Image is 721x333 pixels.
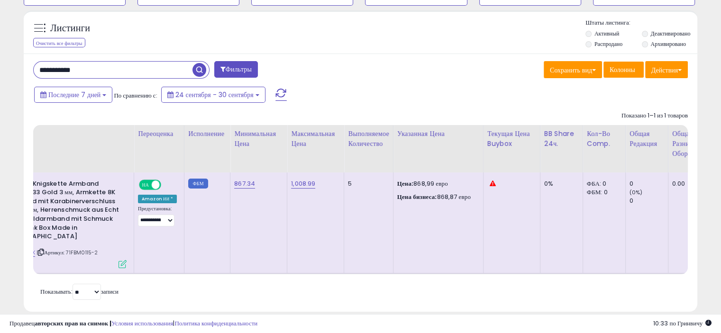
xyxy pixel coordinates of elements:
[645,61,688,78] button: Действия
[672,129,701,158] font: Общая разница оборотов
[397,192,437,201] font: Цена бизнеса:
[291,179,315,189] a: 1,008.99
[50,21,90,35] font: Листинги
[234,179,255,188] font: 867.34
[650,40,685,48] font: Архивировано
[35,319,111,328] font: авторских прав на снимок |
[544,179,553,188] font: 0%
[111,319,173,328] a: Условия использования
[175,90,254,99] font: 24 сентября - 30 сентября
[585,18,630,27] font: Штаты листинга:
[193,180,204,187] font: ФБМ
[37,249,38,256] font: |
[348,179,352,188] font: 5
[630,196,633,205] font: 0
[653,319,703,328] font: 10:33 по Гринвичу
[142,181,148,188] font: НА
[48,90,100,99] font: Последние 7 дней
[544,129,574,148] font: BB Share 24ч.
[142,196,173,202] font: Amazon ИИ *
[397,129,445,138] font: Указанная цена
[173,319,174,328] font: |
[594,40,622,48] font: Распродано
[138,129,173,138] font: Переоценка
[413,179,448,188] font: 868,99 евро
[587,179,607,188] font: ФБА: 0
[550,65,592,75] font: Сохранить вид
[291,129,335,148] font: Максимальная цена
[188,129,224,138] font: Исполнение
[587,129,610,148] font: Кол-во Comp.
[630,129,657,148] font: Общая редакция
[138,205,172,212] font: Предустановка:
[161,87,265,103] button: 24 сентября - 30 сентября
[603,62,644,78] button: Колонны
[44,249,98,256] font: Артикул: 71FBM0115-2
[234,179,255,189] a: 867.34
[101,287,119,296] font: записи
[621,111,688,120] font: Показано 1–1 из 1 товаров
[544,61,602,78] button: Сохранить вид
[114,91,157,100] font: По сравнению с:
[651,65,678,75] font: Действия
[34,87,112,103] button: Последние 7 дней
[672,179,685,188] font: 0.00
[630,189,643,196] font: (0%)
[610,65,635,74] font: Колонны
[653,319,712,328] span: 2025-10-8 10:36 GMT
[6,179,119,241] font: EDELIND Knigskette Armband Herren 333 Gold 3 мм, Armkette 8K Gelbgold mit Karabinerverschluss Lng...
[291,179,315,188] font: 1,008.99
[214,61,258,78] button: Фильтры
[226,64,252,74] font: Фильтры
[234,129,276,148] font: Минимальная цена
[9,319,35,328] font: Продавец
[630,179,633,188] font: 0
[587,188,608,197] font: ФБМ: 0
[594,29,620,37] font: Активный
[36,39,82,46] font: Очистить все фильтры
[348,129,389,148] font: Выполняемое количество
[397,179,414,188] font: Цена:
[437,192,471,201] font: 868,87 евро
[650,29,690,37] font: Деактивировано
[174,319,257,328] a: Политика конфиденциальности
[40,287,73,296] font: Показывать:
[487,129,530,148] font: Текущая цена Buybox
